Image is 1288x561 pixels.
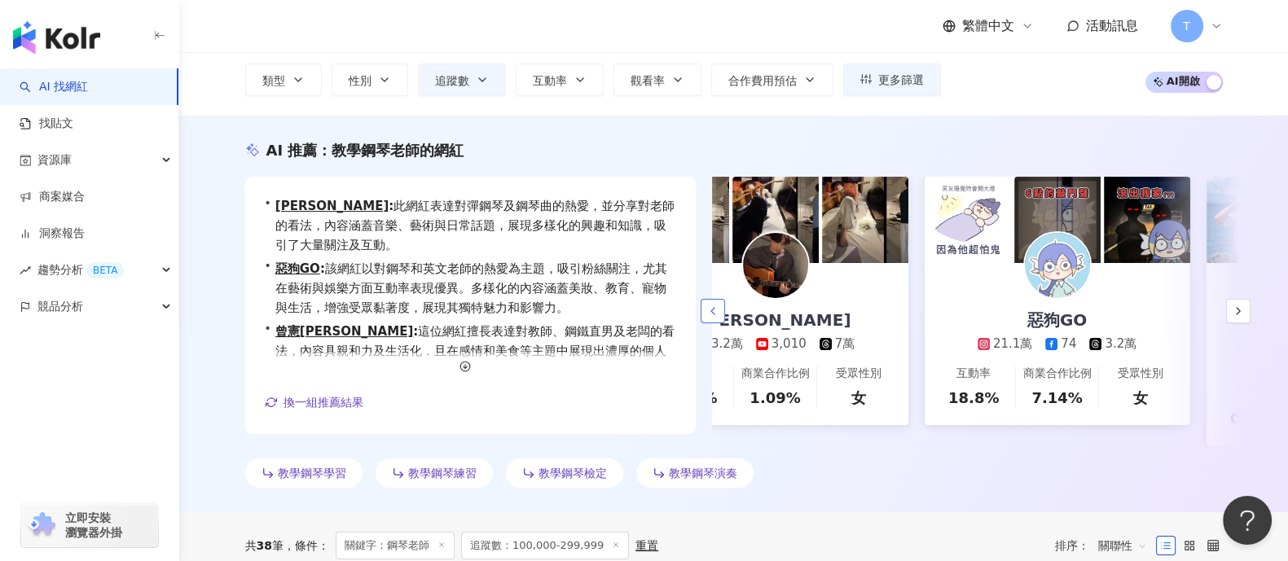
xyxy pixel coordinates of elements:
[20,116,73,132] a: 找貼文
[320,261,325,276] span: :
[1031,388,1082,408] div: 7.14%
[925,177,1011,263] img: post-image
[851,388,866,408] div: 女
[461,532,629,559] span: 追蹤數：100,000-299,999
[37,252,124,288] span: 趨勢分析
[1183,17,1190,35] span: T
[538,467,607,480] span: 教學鋼琴檢定
[275,261,320,276] a: 惡狗GO
[20,226,85,242] a: 洞察報告
[1118,366,1163,382] div: 受眾性別
[275,322,676,380] span: 這位網紅擅長表達對教師、鋼鐵直男及老闆的看法，內容具親和力及生活化，且在感情和美食等主題中展現出濃厚的個人風格，吸引眾多粉絲關注，互動效果也值得注意。
[1133,388,1148,408] div: 女
[643,263,908,425] a: [PERSON_NAME]3.2萬3,0107萬互動率5.77%商業合作比例1.09%受眾性別女
[265,259,676,318] div: •
[750,388,800,408] div: 1.09%
[1022,366,1091,382] div: 商業合作比例
[516,64,604,96] button: 互動率
[37,142,72,178] span: 資源庫
[843,64,941,96] button: 更多篩選
[1223,496,1272,545] iframe: Help Scout Beacon - Open
[835,335,855,353] div: 7萬
[336,532,455,559] span: 關鍵字：鋼琴老師
[332,64,408,96] button: 性別
[728,74,797,87] span: 合作費用預估
[65,511,122,540] span: 立即安裝 瀏覽器外掛
[732,177,819,263] img: post-image
[86,262,124,278] div: BETA
[278,467,346,480] span: 教學鋼琴學習
[613,64,701,96] button: 觀看率
[669,467,737,480] span: 教學鋼琴演奏
[533,74,567,87] span: 互動率
[684,309,868,331] div: [PERSON_NAME]
[418,64,506,96] button: 追蹤數
[741,366,809,382] div: 商業合作比例
[1230,408,1281,428] div: 0.51%
[836,366,881,382] div: 受眾性別
[275,199,389,213] a: [PERSON_NAME]
[1014,177,1101,263] img: post-image
[993,335,1032,353] div: 21.1萬
[413,324,418,339] span: :
[631,74,665,87] span: 觀看率
[1025,233,1090,298] img: KOL Avatar
[408,467,477,480] span: 教學鋼琴練習
[956,366,991,382] div: 互動率
[20,265,31,276] span: rise
[349,74,371,87] span: 性別
[245,539,284,552] div: 共 筆
[275,196,676,255] span: 此網紅表達對彈鋼琴及鋼琴曲的熱愛，並分享對老師的看法，內容涵蓋音樂、藝術與日常話題，展現多樣化的興趣和知識，吸引了大量關注及互動。
[262,74,285,87] span: 類型
[265,390,364,414] button: 換一組推薦結果
[1104,177,1190,263] img: post-image
[878,73,924,86] span: 更多篩選
[1105,335,1136,353] div: 3.2萬
[275,259,676,318] span: 該網紅以對鋼琴和英文老師的熱愛為主題，吸引粉絲關注，尤其在藝術與娛樂方面互動率表現優異。多樣化的內容涵蓋美妝、教育、寵物與生活，增強受眾黏著度，展現其獨特魅力和影響力。
[711,335,743,353] div: 3.2萬
[1055,533,1156,559] div: 排序：
[743,233,808,298] img: KOL Avatar
[284,539,329,552] span: 條件 ：
[822,177,908,263] img: post-image
[948,388,999,408] div: 18.8%
[925,263,1190,425] a: 惡狗GO21.1萬743.2萬互動率18.8%商業合作比例7.14%受眾性別女
[245,64,322,96] button: 類型
[389,199,393,213] span: :
[20,189,85,205] a: 商案媒合
[1238,386,1273,402] div: 互動率
[257,539,272,552] span: 38
[771,335,807,353] div: 3,010
[21,503,158,547] a: chrome extension立即安裝 瀏覽器外掛
[265,322,676,380] div: •
[1098,533,1147,559] span: 關聯性
[1011,309,1103,331] div: 惡狗GO
[711,64,833,96] button: 合作費用預估
[435,74,469,87] span: 追蹤數
[962,17,1014,35] span: 繁體中文
[37,288,83,325] span: 競品分析
[275,324,413,339] a: 曾憲[PERSON_NAME]
[284,396,363,409] span: 換一組推薦結果
[266,140,464,160] div: AI 推薦 ：
[635,539,658,552] div: 重置
[1086,18,1138,33] span: 活動訊息
[332,142,464,159] span: 教學鋼琴老師的網紅
[265,196,676,255] div: •
[26,512,58,538] img: chrome extension
[20,79,88,95] a: searchAI 找網紅
[13,21,100,54] img: logo
[1061,335,1076,353] div: 74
